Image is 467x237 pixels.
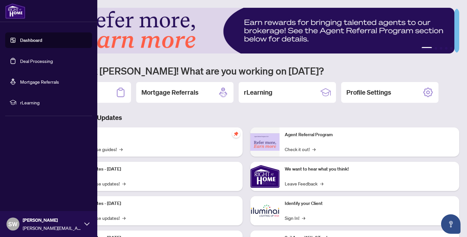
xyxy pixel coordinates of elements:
[346,88,391,97] h2: Profile Settings
[445,47,448,50] button: 4
[34,113,459,122] h3: Brokerage & Industry Updates
[20,99,88,106] span: rLearning
[119,146,123,153] span: →
[68,166,237,173] p: Platform Updates - [DATE]
[34,65,459,77] h1: Welcome back [PERSON_NAME]! What are you working on [DATE]?
[250,196,280,225] img: Identify your Client
[244,88,272,97] h2: rLearning
[285,200,454,207] p: Identify your Client
[68,200,237,207] p: Platform Updates - [DATE]
[441,214,461,234] button: Open asap
[250,162,280,191] img: We want to hear what you think!
[285,131,454,138] p: Agent Referral Program
[23,224,81,231] span: [PERSON_NAME][EMAIL_ADDRESS][DOMAIN_NAME]
[302,214,305,221] span: →
[435,47,437,50] button: 2
[20,79,59,85] a: Mortgage Referrals
[141,88,198,97] h2: Mortgage Referrals
[285,166,454,173] p: We want to hear what you think!
[122,180,126,187] span: →
[8,219,18,229] span: SW
[250,133,280,151] img: Agent Referral Program
[285,214,305,221] a: Sign In!→
[232,130,240,138] span: pushpin
[23,217,81,224] span: [PERSON_NAME]
[5,3,25,19] img: logo
[34,8,454,53] img: Slide 0
[312,146,316,153] span: →
[68,131,237,138] p: Self-Help
[422,47,432,50] button: 1
[122,214,126,221] span: →
[285,146,316,153] a: Check it out!→
[320,180,323,187] span: →
[440,47,442,50] button: 3
[20,58,53,64] a: Deal Processing
[20,37,42,43] a: Dashboard
[450,47,453,50] button: 5
[285,180,323,187] a: Leave Feedback→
